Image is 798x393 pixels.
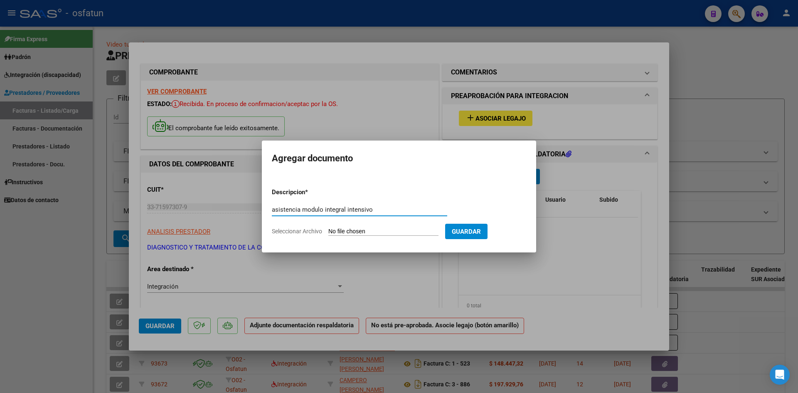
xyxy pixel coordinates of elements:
button: Guardar [445,224,488,239]
span: Seleccionar Archivo [272,228,322,235]
h2: Agregar documento [272,151,526,166]
p: Descripcion [272,188,348,197]
span: Guardar [452,228,481,235]
div: Open Intercom Messenger [770,365,790,385]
